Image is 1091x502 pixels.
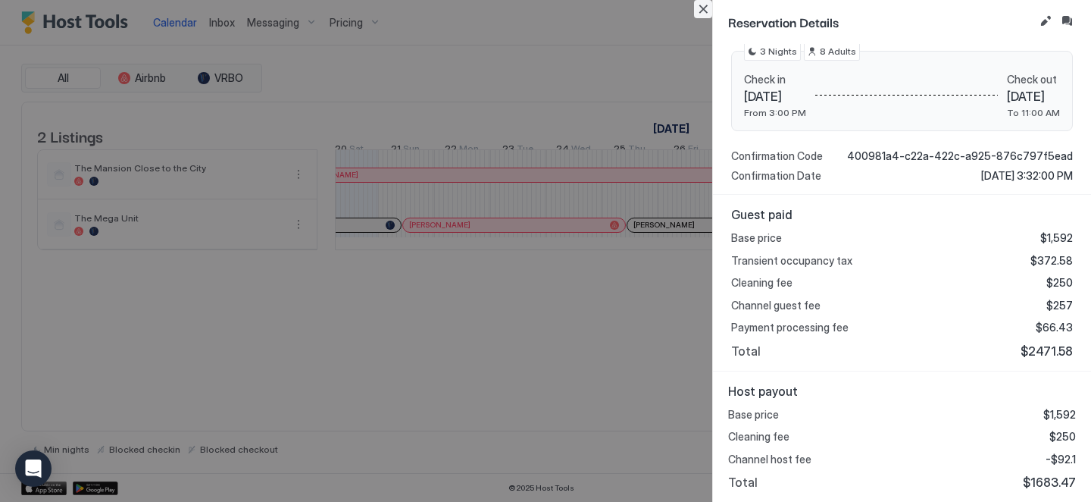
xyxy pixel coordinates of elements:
span: $257 [1046,299,1073,312]
span: Cleaning fee [728,430,789,444]
span: 8 Adults [820,45,856,58]
span: Confirmation Code [731,149,823,163]
span: [DATE] 3:32:00 PM [981,169,1073,183]
span: Host payout [728,384,1076,399]
span: $1683.47 [1023,475,1076,490]
span: Transient occupancy tax [731,254,852,268]
span: $66.43 [1036,321,1073,334]
span: 3 Nights [760,45,797,58]
span: $250 [1046,276,1073,290]
span: To 11:00 AM [1007,107,1060,118]
span: Channel guest fee [731,299,821,312]
span: Channel host fee [728,453,811,466]
span: From 3:00 PM [744,107,806,118]
span: $1,592 [1040,231,1073,245]
span: Payment processing fee [731,321,849,334]
span: Reservation Details [728,12,1033,31]
span: $250 [1049,430,1076,444]
span: Total [728,475,758,490]
span: $2471.58 [1021,344,1073,359]
span: Base price [731,231,782,245]
span: Cleaning fee [731,276,792,290]
div: Open Intercom Messenger [15,450,52,487]
button: Inbox [1058,12,1076,30]
span: Base price [728,408,779,422]
span: [DATE] [1007,89,1060,104]
span: [DATE] [744,89,806,104]
span: Check in [744,73,806,86]
span: Check out [1007,73,1060,86]
button: Edit reservation [1036,12,1055,30]
span: $372.58 [1030,254,1073,268]
span: Total [731,344,761,359]
span: $1,592 [1043,408,1076,422]
span: -$92.1 [1046,453,1076,466]
span: Guest paid [731,207,1073,222]
span: Confirmation Date [731,169,821,183]
span: 400981a4-c22a-422c-a925-876c797f5ead [847,149,1073,163]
